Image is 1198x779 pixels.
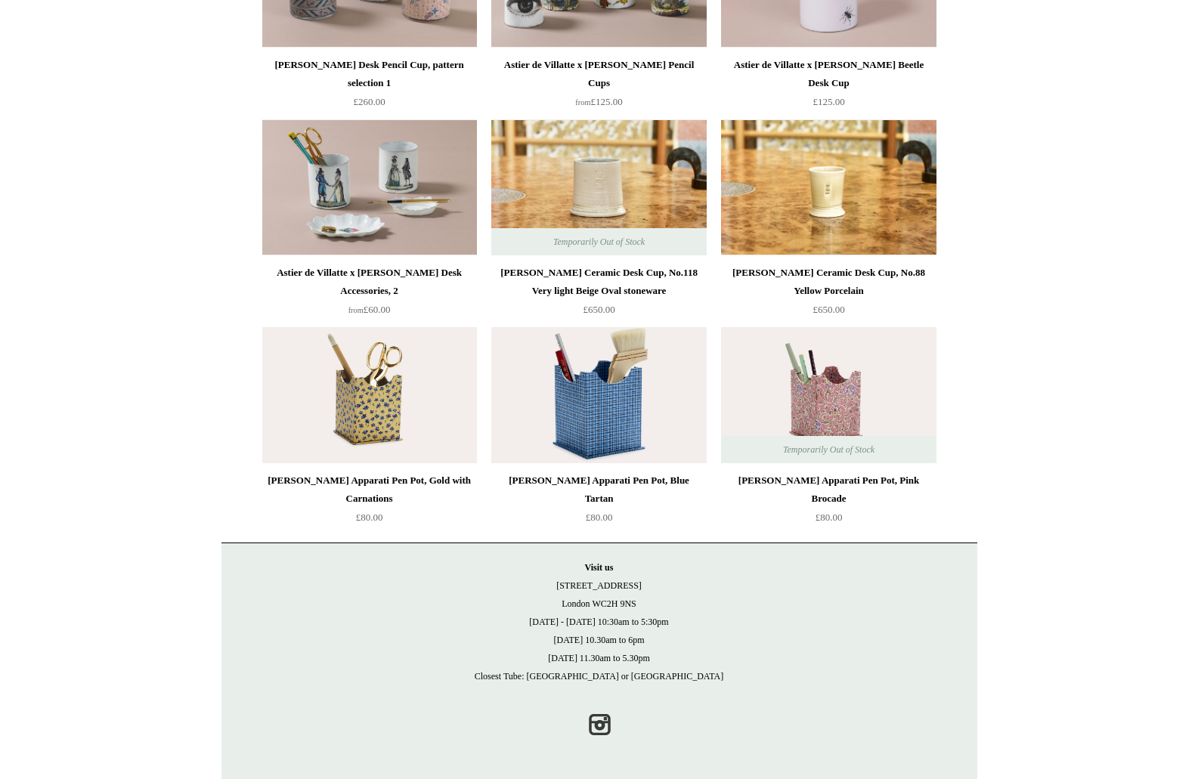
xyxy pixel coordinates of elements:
span: £80.00 [816,512,843,523]
a: [PERSON_NAME] Ceramic Desk Cup, No.118 Very light Beige Oval stoneware £650.00 [491,264,706,326]
a: Astier de Villatte x [PERSON_NAME] Pencil Cups from£125.00 [491,56,706,118]
strong: Visit us [585,562,614,573]
span: £80.00 [586,512,613,523]
a: [PERSON_NAME] Apparati Pen Pot, Pink Brocade £80.00 [721,471,936,533]
div: Astier de Villatte x [PERSON_NAME] Desk Accessories, 2 [266,264,473,300]
a: Scanlon Apparati Pen Pot, Gold with Carnations Scanlon Apparati Pen Pot, Gold with Carnations [262,327,477,463]
a: Instagram [583,708,616,741]
span: £260.00 [353,96,385,107]
span: £650.00 [813,304,844,315]
a: Steve Harrison Ceramic Desk Cup, No.88 Yellow Porcelain Steve Harrison Ceramic Desk Cup, No.88 Ye... [721,119,936,255]
span: £650.00 [583,304,614,315]
a: Scanlon Apparati Pen Pot, Blue Tartan Scanlon Apparati Pen Pot, Blue Tartan [491,327,706,463]
a: Astier de Villatte x [PERSON_NAME] Beetle Desk Cup £125.00 [721,56,936,118]
a: Astier de Villatte x [PERSON_NAME] Desk Accessories, 2 from£60.00 [262,264,477,326]
p: [STREET_ADDRESS] London WC2H 9NS [DATE] - [DATE] 10:30am to 5:30pm [DATE] 10.30am to 6pm [DATE] 1... [237,558,962,685]
img: Scanlon Apparati Pen Pot, Blue Tartan [491,327,706,463]
div: [PERSON_NAME] Apparati Pen Pot, Blue Tartan [495,471,702,508]
span: Temporarily Out of Stock [768,436,890,463]
div: [PERSON_NAME] Ceramic Desk Cup, No.88 Yellow Porcelain [725,264,932,300]
div: [PERSON_NAME] Ceramic Desk Cup, No.118 Very light Beige Oval stoneware [495,264,702,300]
div: [PERSON_NAME] Apparati Pen Pot, Pink Brocade [725,471,932,508]
span: £80.00 [356,512,383,523]
div: Astier de Villatte x [PERSON_NAME] Beetle Desk Cup [725,56,932,92]
div: [PERSON_NAME] Apparati Pen Pot, Gold with Carnations [266,471,473,508]
a: Steve Harrison Ceramic Desk Cup, No.118 Very light Beige Oval stoneware Steve Harrison Ceramic De... [491,119,706,255]
div: [PERSON_NAME] Desk Pencil Cup, pattern selection 1 [266,56,473,92]
div: Astier de Villatte x [PERSON_NAME] Pencil Cups [495,56,702,92]
span: from [575,98,590,107]
a: [PERSON_NAME] Apparati Pen Pot, Blue Tartan £80.00 [491,471,706,533]
span: from [348,306,364,314]
span: £125.00 [575,96,622,107]
a: Scanlon Apparati Pen Pot, Pink Brocade Scanlon Apparati Pen Pot, Pink Brocade Temporarily Out of ... [721,327,936,463]
img: Steve Harrison Ceramic Desk Cup, No.118 Very light Beige Oval stoneware [491,119,706,255]
a: [PERSON_NAME] Desk Pencil Cup, pattern selection 1 £260.00 [262,56,477,118]
img: Astier de Villatte x John Derian Desk Accessories, 2 [262,119,477,255]
span: £60.00 [348,304,391,315]
span: £125.00 [813,96,844,107]
a: [PERSON_NAME] Ceramic Desk Cup, No.88 Yellow Porcelain £650.00 [721,264,936,326]
span: Temporarily Out of Stock [538,228,660,255]
a: [PERSON_NAME] Apparati Pen Pot, Gold with Carnations £80.00 [262,471,477,533]
img: Steve Harrison Ceramic Desk Cup, No.88 Yellow Porcelain [721,119,936,255]
a: Astier de Villatte x John Derian Desk Accessories, 2 Astier de Villatte x John Derian Desk Access... [262,119,477,255]
img: Scanlon Apparati Pen Pot, Gold with Carnations [262,327,477,463]
img: Scanlon Apparati Pen Pot, Pink Brocade [721,327,936,463]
